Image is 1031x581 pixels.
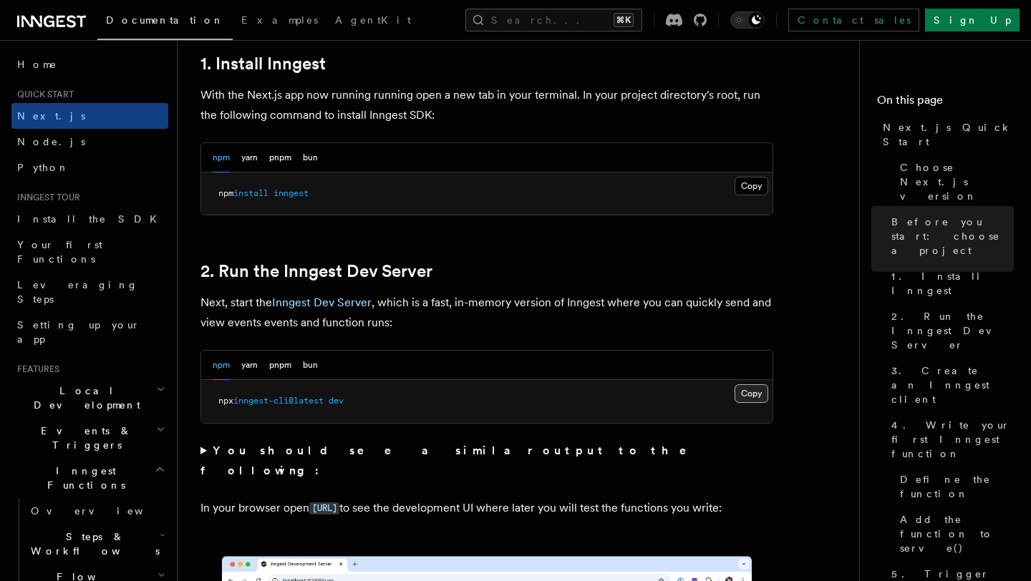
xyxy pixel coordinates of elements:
[894,155,1014,209] a: Choose Next.js version
[274,188,309,198] span: inngest
[200,441,773,481] summary: You should see a similar output to the following:
[11,272,168,312] a: Leveraging Steps
[200,54,326,74] a: 1. Install Inngest
[17,162,69,173] span: Python
[730,11,765,29] button: Toggle dark mode
[11,89,74,100] span: Quick start
[11,129,168,155] a: Node.js
[11,103,168,129] a: Next.js
[25,529,160,558] span: Steps & Workflows
[303,143,318,172] button: bun
[11,206,168,232] a: Install the SDK
[200,498,773,519] p: In your browser open to see the development UI where later you will test the functions you write:
[891,269,1014,298] span: 1. Install Inngest
[886,209,1014,263] a: Before you start: choose a project
[883,120,1014,149] span: Next.js Quick Start
[877,92,1014,114] h4: On this page
[213,143,230,172] button: npm
[900,472,1014,501] span: Define the function
[31,505,178,517] span: Overview
[272,296,372,309] a: Inngest Dev Server
[106,14,224,26] span: Documentation
[11,155,168,180] a: Python
[891,309,1014,352] span: 2. Run the Inngest Dev Server
[735,384,768,403] button: Copy
[11,52,168,77] a: Home
[218,188,233,198] span: npm
[894,467,1014,507] a: Define the function
[200,293,773,333] p: Next, start the , which is a fast, in-memory version of Inngest where you can quickly send and vi...
[269,143,291,172] button: pnpm
[233,188,268,198] span: install
[11,464,155,492] span: Inngest Functions
[17,213,165,225] span: Install the SDK
[11,232,168,272] a: Your first Functions
[11,384,156,412] span: Local Development
[886,412,1014,467] a: 4. Write your first Inngest function
[900,160,1014,203] span: Choose Next.js version
[303,351,318,380] button: bun
[17,279,138,305] span: Leveraging Steps
[877,114,1014,155] a: Next.js Quick Start
[735,177,768,195] button: Copy
[309,501,339,514] a: [URL]
[213,351,230,380] button: npm
[788,9,919,31] a: Contact sales
[17,239,102,265] span: Your first Functions
[218,396,233,406] span: npx
[200,85,773,125] p: With the Next.js app now running running open a new tab in your terminal. In your project directo...
[241,14,318,26] span: Examples
[614,13,634,27] kbd: ⌘K
[11,458,168,498] button: Inngest Functions
[329,396,344,406] span: dev
[269,351,291,380] button: pnpm
[25,498,168,524] a: Overview
[11,363,59,375] span: Features
[25,524,168,564] button: Steps & Workflows
[886,303,1014,358] a: 2. Run the Inngest Dev Server
[886,358,1014,412] a: 3. Create an Inngest client
[17,136,85,147] span: Node.js
[326,4,420,39] a: AgentKit
[17,319,140,345] span: Setting up your app
[241,351,258,380] button: yarn
[97,4,233,40] a: Documentation
[233,396,324,406] span: inngest-cli@latest
[233,4,326,39] a: Examples
[925,9,1020,31] a: Sign Up
[200,444,707,477] strong: You should see a similar output to the following:
[11,424,156,452] span: Events & Triggers
[465,9,642,31] button: Search...⌘K
[309,502,339,514] code: [URL]
[17,110,85,122] span: Next.js
[894,507,1014,561] a: Add the function to serve()
[891,363,1014,406] span: 3. Create an Inngest client
[886,263,1014,303] a: 1. Install Inngest
[335,14,411,26] span: AgentKit
[11,312,168,352] a: Setting up your app
[11,418,168,458] button: Events & Triggers
[900,512,1014,555] span: Add the function to serve()
[891,215,1014,258] span: Before you start: choose a project
[200,261,432,281] a: 2. Run the Inngest Dev Server
[241,143,258,172] button: yarn
[11,192,80,203] span: Inngest tour
[17,57,57,72] span: Home
[891,418,1014,461] span: 4. Write your first Inngest function
[11,378,168,418] button: Local Development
